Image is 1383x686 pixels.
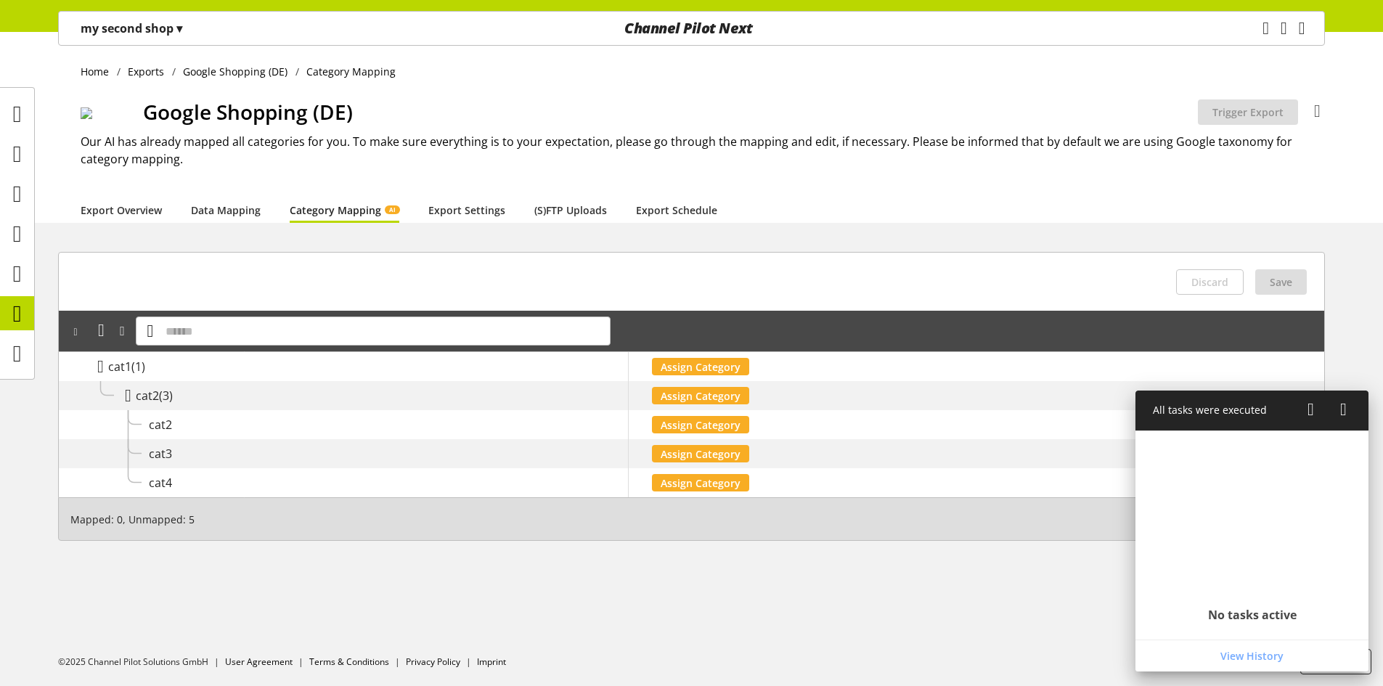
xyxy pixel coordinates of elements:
[58,656,225,669] li: ©2025 Channel Pilot Solutions GmbH
[108,358,628,375] div: cat1
[121,64,172,79] a: Exports
[128,64,164,79] span: Exports
[136,387,628,404] div: cat1 › cat2
[159,388,173,404] span: (3)
[131,359,145,375] span: (1)
[652,416,749,433] button: Assign Category
[652,445,749,462] button: Assign Category
[652,358,749,375] button: Assign Category
[1220,648,1284,663] span: View History
[534,203,607,218] a: (S)FTP Uploads
[406,656,460,668] a: Privacy Policy
[81,20,182,37] p: my second shop
[191,203,261,218] a: Data Mapping
[428,203,505,218] a: Export Settings
[1176,269,1244,295] button: Discard
[661,388,741,404] span: Assign Category
[108,359,131,375] span: cat1
[176,20,182,36] span: ▾
[81,133,1325,168] h2: Our AI has already mapped all categories for you. To make sure everything is to your expectation,...
[661,359,741,375] span: Assign Category
[1270,274,1292,290] span: Save
[81,203,162,218] a: Export Overview
[636,203,717,218] a: Export Schedule
[1255,269,1307,295] button: Save
[81,105,131,119] img: logo
[1198,99,1298,125] button: Trigger Export
[661,475,741,491] span: Assign Category
[81,64,117,79] a: Home
[1191,274,1228,290] span: Discard
[652,387,749,404] button: Assign Category
[149,474,628,491] div: cat1 › cat2 › cat4
[149,417,172,433] span: cat2
[1208,608,1297,622] h2: No tasks active
[81,64,109,79] span: Home
[309,656,389,668] a: Terms & Conditions
[1138,643,1366,669] a: View History
[661,417,741,433] span: Assign Category
[143,97,1198,127] h1: Google Shopping (DE)
[652,474,749,491] button: Assign Category
[58,11,1325,46] nav: main navigation
[225,656,293,668] a: User Agreement
[149,475,172,491] span: cat4
[149,446,172,462] span: cat3
[1212,105,1284,120] span: Trigger Export
[661,446,741,462] span: Assign Category
[290,203,399,218] a: Category MappingAI
[1153,403,1267,417] span: All tasks were executed
[389,205,396,214] span: AI
[149,416,628,433] div: cat1 › cat2 › cat2
[149,445,628,462] div: cat1 › cat2 › cat3
[136,388,159,404] span: cat2
[58,497,1325,541] div: Mapped: 0, Unmapped: 5
[477,656,506,668] a: Imprint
